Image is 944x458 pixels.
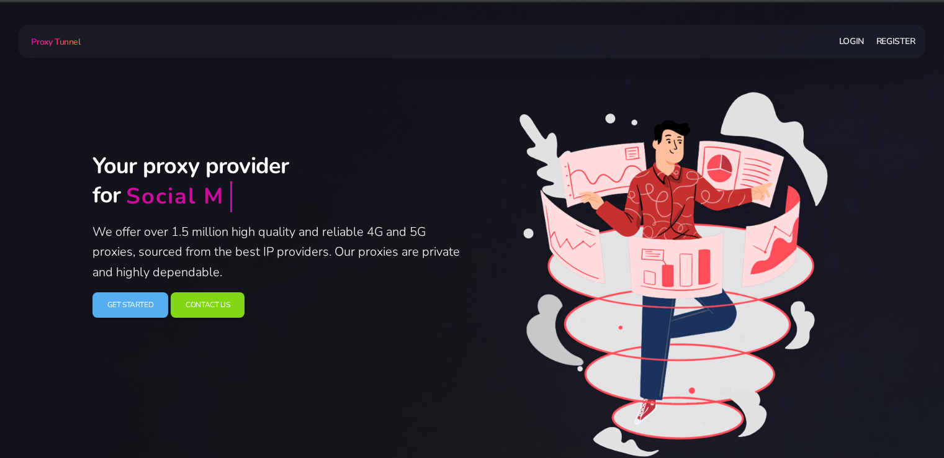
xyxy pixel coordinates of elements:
iframe: Webchat Widget [761,255,928,442]
a: Login [839,30,864,53]
span: Proxy Tunnel [31,36,80,48]
div: Social M [126,182,224,212]
a: Get Started [92,292,169,318]
h2: Your proxy provider for [92,152,465,212]
a: Register [876,30,915,53]
a: Proxy Tunnel [29,32,80,52]
a: Contact Us [171,292,245,318]
p: We offer over 1.5 million high quality and reliable 4G and 5G proxies, sourced from the best IP p... [92,222,465,283]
